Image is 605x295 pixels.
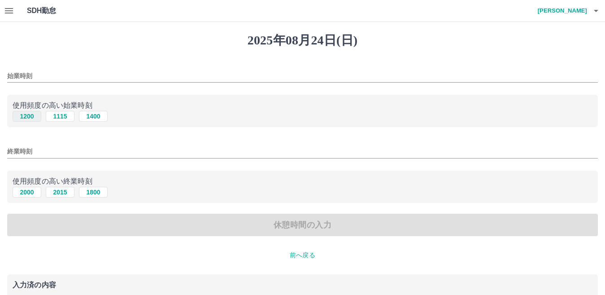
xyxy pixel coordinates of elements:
p: 使用頻度の高い始業時刻 [13,100,592,111]
p: 使用頻度の高い終業時刻 [13,176,592,187]
button: 1200 [13,111,41,122]
h1: 2025年08月24日(日) [7,33,598,48]
button: 1800 [79,187,108,198]
button: 1115 [46,111,74,122]
p: 入力済の内容 [13,282,592,289]
button: 1400 [79,111,108,122]
button: 2000 [13,187,41,198]
p: 前へ戻る [7,251,598,260]
button: 2015 [46,187,74,198]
